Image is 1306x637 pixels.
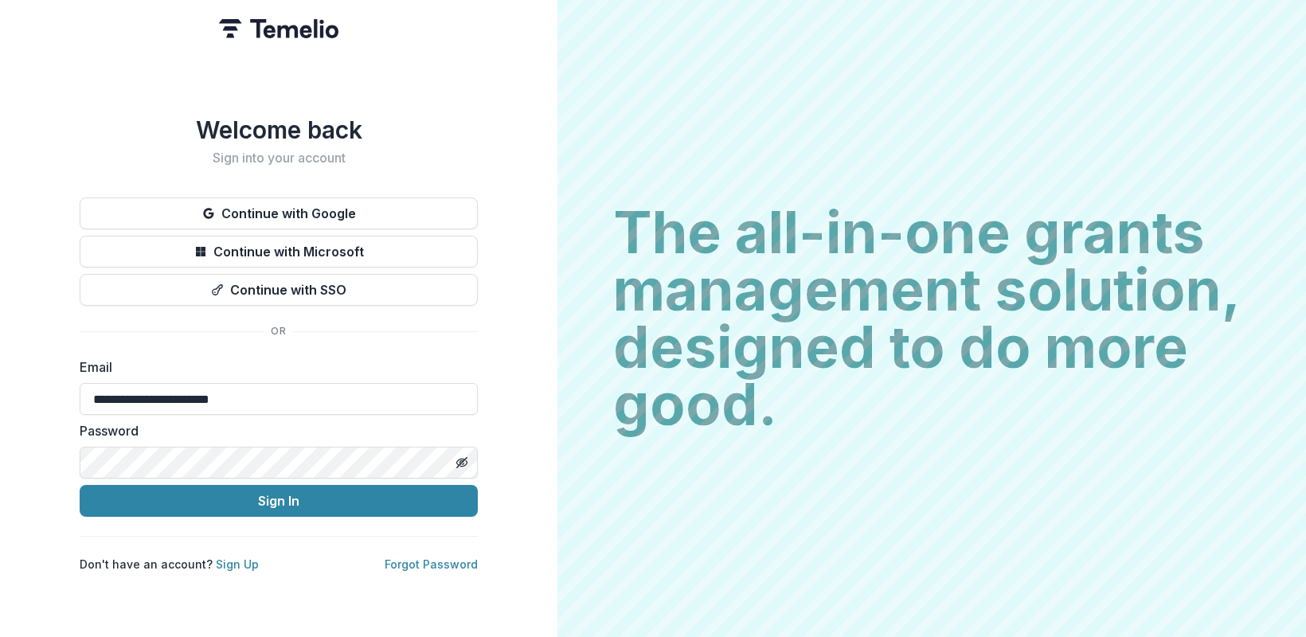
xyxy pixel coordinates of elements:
label: Password [80,421,468,440]
button: Continue with Microsoft [80,236,478,268]
h1: Welcome back [80,115,478,144]
a: Forgot Password [385,557,478,571]
a: Sign Up [216,557,259,571]
label: Email [80,358,468,377]
button: Toggle password visibility [449,450,475,475]
p: Don't have an account? [80,556,259,573]
img: Temelio [219,19,338,38]
button: Sign In [80,485,478,517]
h2: Sign into your account [80,150,478,166]
button: Continue with SSO [80,274,478,306]
button: Continue with Google [80,197,478,229]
